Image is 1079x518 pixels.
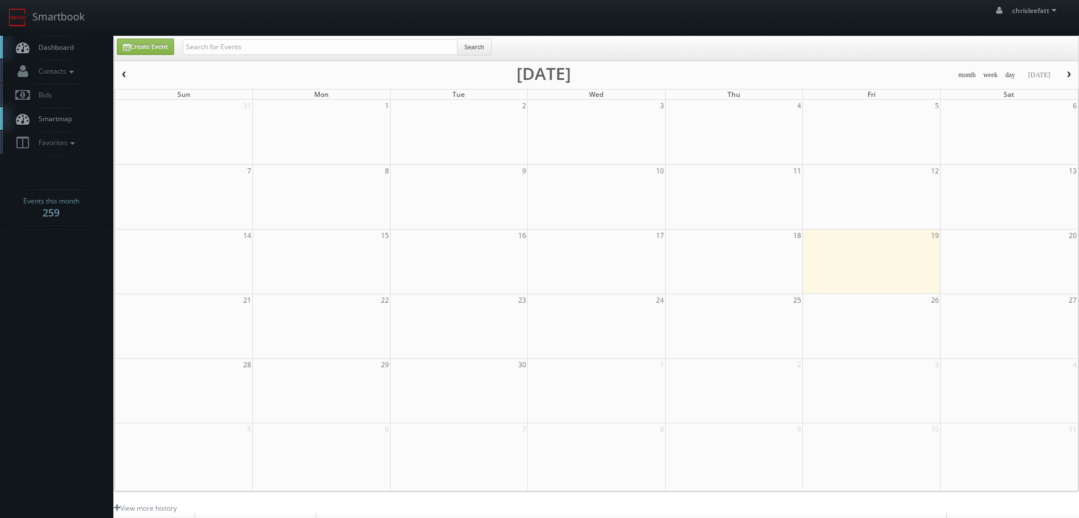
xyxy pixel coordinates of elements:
span: Favorites [33,138,78,147]
span: Mon [314,90,329,99]
span: 16 [517,230,527,241]
span: 26 [930,294,940,306]
span: 6 [1072,100,1078,112]
span: 24 [655,294,665,306]
span: 10 [655,165,665,177]
strong: 259 [43,206,60,219]
span: Wed [589,90,603,99]
span: Tue [452,90,465,99]
span: 28 [242,359,252,371]
span: Thu [727,90,741,99]
button: week [979,68,1002,82]
span: 21 [242,294,252,306]
span: 2 [521,100,527,112]
span: 7 [521,423,527,435]
span: 1 [659,359,665,371]
span: 2 [796,359,802,371]
span: 11 [792,165,802,177]
a: Create Event [117,39,174,55]
span: 20 [1068,230,1078,241]
span: 23 [517,294,527,306]
span: 11 [1068,423,1078,435]
span: Contacts [33,66,77,76]
span: 4 [796,100,802,112]
span: 12 [930,165,940,177]
span: Smartmap [33,114,72,124]
a: View more history [114,503,177,513]
button: [DATE] [1024,68,1054,82]
span: 5 [246,423,252,435]
span: 3 [659,100,665,112]
span: 10 [930,423,940,435]
button: day [1001,68,1019,82]
span: 13 [1068,165,1078,177]
h2: [DATE] [517,68,571,79]
span: Fri [868,90,875,99]
button: Search [457,39,492,56]
span: 29 [380,359,390,371]
span: Sun [177,90,191,99]
span: 3 [934,359,940,371]
span: 27 [1068,294,1078,306]
span: 25 [792,294,802,306]
span: 18 [792,230,802,241]
img: smartbook-logo.png [9,9,27,27]
span: 9 [796,423,802,435]
span: chrisleefatt [1012,6,1060,15]
span: Sat [1004,90,1014,99]
input: Search for Events [183,39,458,55]
span: 6 [384,423,390,435]
span: Events this month [23,196,79,207]
span: 19 [930,230,940,241]
span: 15 [380,230,390,241]
span: 31 [242,100,252,112]
span: 1 [384,100,390,112]
span: 8 [659,423,665,435]
span: 4 [1072,359,1078,371]
span: Dashboard [33,43,74,52]
span: 14 [242,230,252,241]
span: 22 [380,294,390,306]
span: Bids [33,90,52,100]
span: 17 [655,230,665,241]
span: 8 [384,165,390,177]
span: 9 [521,165,527,177]
span: 7 [246,165,252,177]
span: 5 [934,100,940,112]
button: month [954,68,980,82]
span: 30 [517,359,527,371]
